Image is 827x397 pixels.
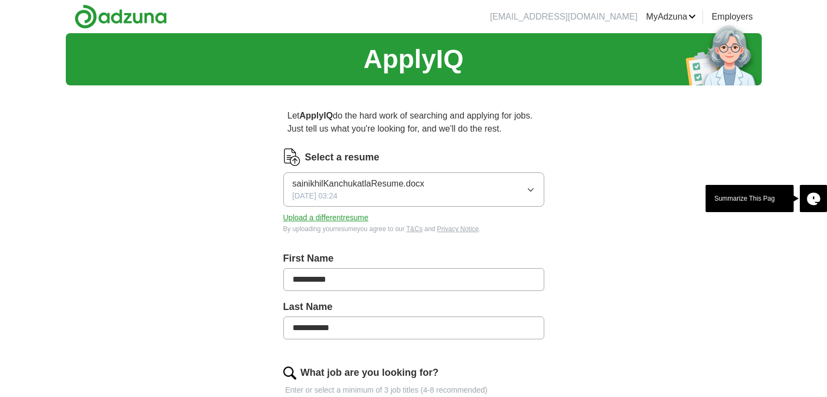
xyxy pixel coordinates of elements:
button: sainikhilKanchukatlaResume.docx[DATE] 03:24 [283,172,544,207]
a: Privacy Notice [437,225,479,233]
a: T&Cs [406,225,422,233]
label: What job are you looking for? [301,365,439,380]
button: Upload a differentresume [283,212,369,224]
img: search.png [283,367,296,380]
h1: ApplyIQ [363,40,463,79]
label: Select a resume [305,150,380,165]
label: First Name [283,251,544,266]
a: Employers [712,10,753,23]
div: By uploading your resume you agree to our and . [283,224,544,234]
span: sainikhilKanchukatlaResume.docx [293,177,425,190]
li: [EMAIL_ADDRESS][DOMAIN_NAME] [490,10,637,23]
img: Adzuna logo [74,4,167,29]
a: MyAdzuna [646,10,696,23]
p: Let do the hard work of searching and applying for jobs. Just tell us what you're looking for, an... [283,105,544,140]
img: CV Icon [283,148,301,166]
label: Last Name [283,300,544,314]
span: [DATE] 03:24 [293,190,338,202]
p: Enter or select a minimum of 3 job titles (4-8 recommended) [283,384,544,396]
strong: ApplyIQ [300,111,333,120]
